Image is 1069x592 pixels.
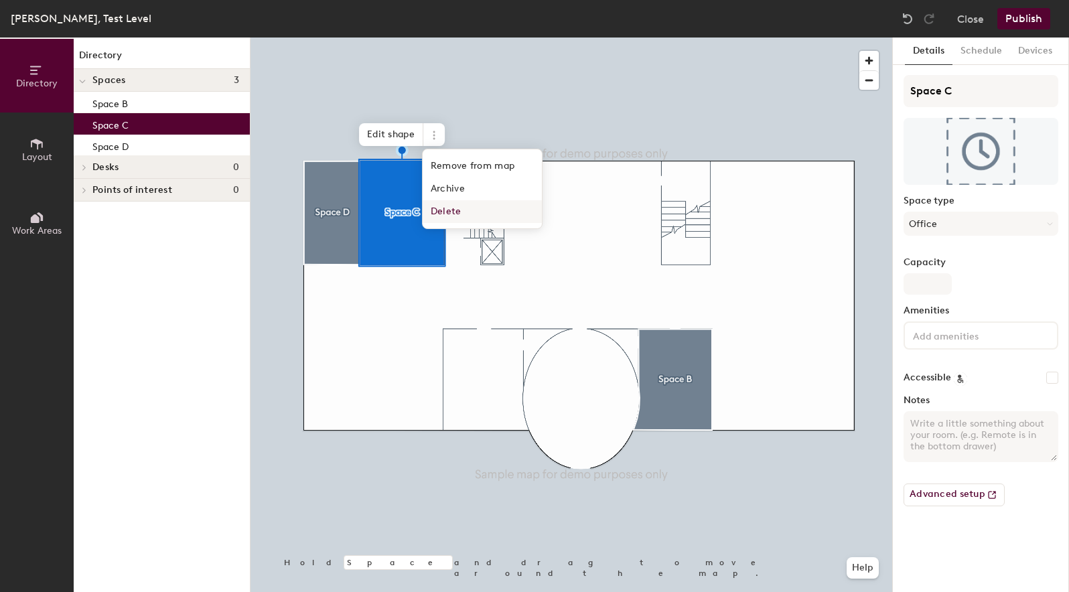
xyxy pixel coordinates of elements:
[904,395,1058,406] label: Notes
[904,257,1058,268] label: Capacity
[423,200,542,223] span: Delete
[847,557,879,579] button: Help
[92,137,129,153] p: Space D
[910,327,1031,343] input: Add amenities
[901,12,914,25] img: Undo
[92,162,119,173] span: Desks
[92,116,129,131] p: Space C
[922,12,936,25] img: Redo
[12,225,62,236] span: Work Areas
[233,185,239,196] span: 0
[234,75,239,86] span: 3
[359,123,423,146] span: Edit shape
[92,185,172,196] span: Points of interest
[22,151,52,163] span: Layout
[957,8,984,29] button: Close
[92,94,128,110] p: Space B
[423,155,542,177] span: Remove from map
[92,75,126,86] span: Spaces
[997,8,1050,29] button: Publish
[952,38,1010,65] button: Schedule
[423,177,542,200] span: Archive
[233,162,239,173] span: 0
[74,48,250,69] h1: Directory
[16,78,58,89] span: Directory
[905,38,952,65] button: Details
[904,212,1058,236] button: Office
[1010,38,1060,65] button: Devices
[904,196,1058,206] label: Space type
[904,484,1005,506] button: Advanced setup
[11,10,151,27] div: [PERSON_NAME], Test Level
[904,118,1058,185] img: The space named Space C
[904,372,951,383] label: Accessible
[904,305,1058,316] label: Amenities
